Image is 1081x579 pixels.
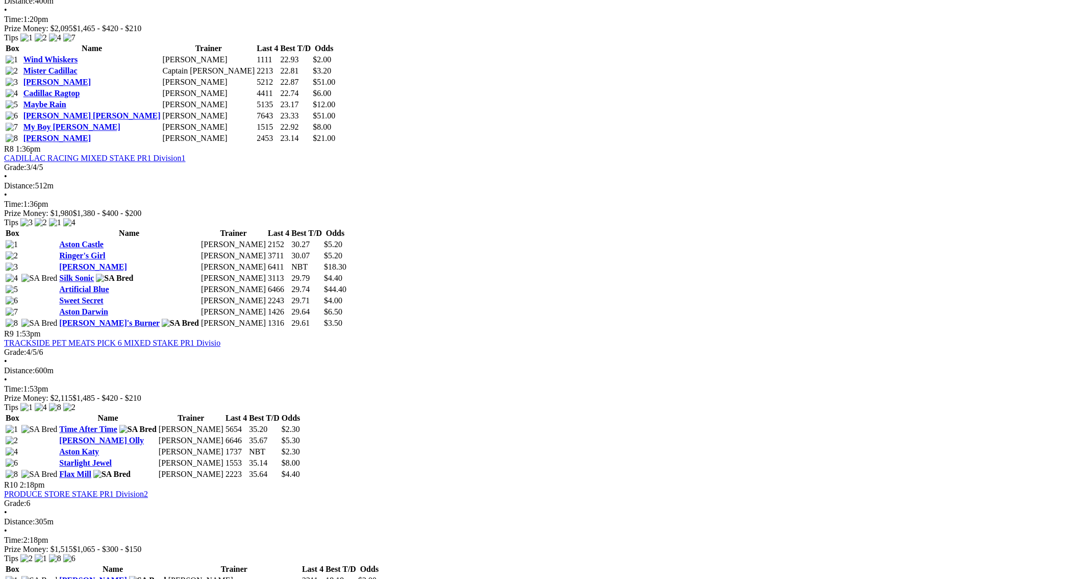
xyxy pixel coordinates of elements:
[4,24,1077,33] div: Prize Money: $2,095
[6,414,19,422] span: Box
[23,100,66,109] a: Maybe Rain
[6,123,18,132] img: 7
[282,459,300,467] span: $8.00
[6,459,18,468] img: 6
[301,564,324,574] th: Last 4
[4,490,148,498] a: PRODUCE STORE STAKE PR1 Division2
[162,100,256,110] td: [PERSON_NAME]
[6,111,18,120] img: 6
[59,319,160,327] a: [PERSON_NAME]'s Burner
[200,251,266,261] td: [PERSON_NAME]
[6,251,18,260] img: 2
[49,554,61,563] img: 8
[6,240,18,249] img: 1
[4,163,27,172] span: Grade:
[21,470,58,479] img: SA Bred
[4,15,23,23] span: Time:
[158,458,224,468] td: [PERSON_NAME]
[158,469,224,479] td: [PERSON_NAME]
[63,403,76,412] img: 2
[313,111,335,120] span: $51.00
[4,384,23,393] span: Time:
[267,318,290,328] td: 1316
[6,89,18,98] img: 4
[313,123,331,131] span: $8.00
[35,403,47,412] img: 4
[280,122,312,132] td: 22.92
[59,436,144,445] a: [PERSON_NAME] Olly
[63,33,76,42] img: 7
[59,296,103,305] a: Sweet Secret
[291,251,322,261] td: 30.07
[20,403,33,412] img: 1
[267,251,290,261] td: 3711
[4,144,14,153] span: R8
[256,122,279,132] td: 1515
[4,526,7,535] span: •
[4,6,7,14] span: •
[256,77,279,87] td: 5212
[282,447,300,456] span: $2.30
[4,348,1077,357] div: 4/5/6
[35,33,47,42] img: 2
[23,134,91,142] a: [PERSON_NAME]
[4,508,7,517] span: •
[291,262,322,272] td: NBT
[256,55,279,65] td: 1111
[4,536,1077,545] div: 2:18pm
[358,564,381,574] th: Odds
[23,78,91,86] a: [PERSON_NAME]
[267,284,290,295] td: 6466
[4,545,1077,554] div: Prize Money: $1,515
[16,329,41,338] span: 1:53pm
[291,228,322,238] th: Best T/D
[324,251,342,260] span: $5.20
[162,43,256,54] th: Trainer
[256,88,279,99] td: 4411
[200,307,266,317] td: [PERSON_NAME]
[4,536,23,544] span: Time:
[23,111,161,120] a: [PERSON_NAME] [PERSON_NAME]
[324,262,346,271] span: $18.30
[6,307,18,317] img: 7
[200,239,266,250] td: [PERSON_NAME]
[158,447,224,457] td: [PERSON_NAME]
[6,100,18,109] img: 5
[4,154,186,162] a: CADILLAC RACING MIXED STAKE PR1 Division1
[267,239,290,250] td: 2152
[4,15,1077,24] div: 1:20pm
[4,366,35,375] span: Distance:
[6,229,19,237] span: Box
[162,77,256,87] td: [PERSON_NAME]
[225,458,247,468] td: 1553
[35,554,47,563] img: 1
[256,43,279,54] th: Last 4
[23,123,120,131] a: My Boy [PERSON_NAME]
[6,78,18,87] img: 3
[225,469,247,479] td: 2223
[4,172,7,181] span: •
[158,413,224,423] th: Trainer
[200,284,266,295] td: [PERSON_NAME]
[162,66,256,76] td: Captain [PERSON_NAME]
[280,133,312,143] td: 23.14
[248,469,280,479] td: 35.64
[313,100,335,109] span: $12.00
[281,413,300,423] th: Odds
[200,262,266,272] td: [PERSON_NAME]
[119,425,157,434] img: SA Bred
[4,517,35,526] span: Distance:
[4,499,1077,508] div: 6
[280,66,312,76] td: 22.81
[248,447,280,457] td: NBT
[282,425,300,433] span: $2.30
[4,329,14,338] span: R9
[280,43,312,54] th: Best T/D
[200,228,266,238] th: Trainer
[73,24,142,33] span: $1,465 - $420 - $210
[59,564,167,574] th: Name
[59,285,109,294] a: Artificial Blue
[59,447,99,456] a: Aston Katy
[35,218,47,227] img: 2
[23,89,80,98] a: Cadillac Ragtop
